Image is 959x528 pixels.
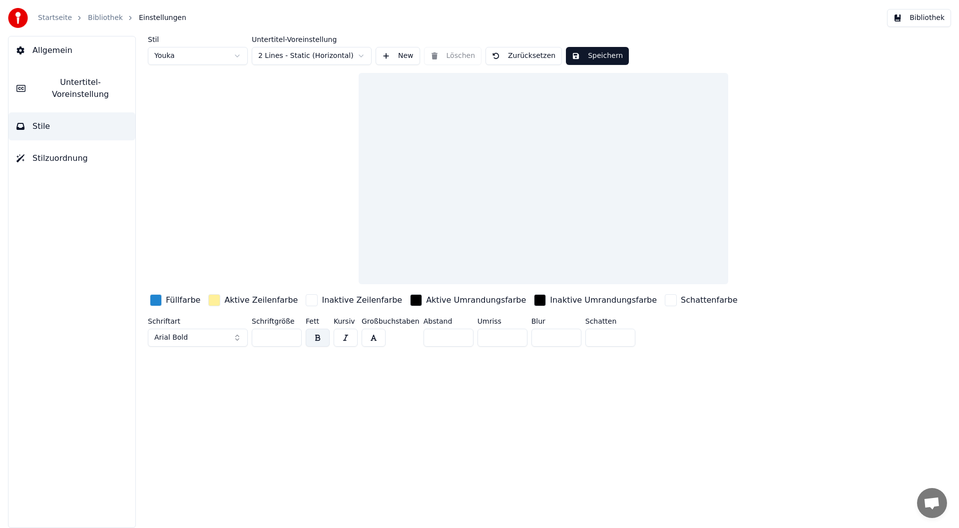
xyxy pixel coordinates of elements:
[8,8,28,28] img: youka
[887,9,951,27] button: Bibliothek
[478,318,527,325] label: Umriss
[532,292,659,308] button: Inaktive Umrandungsfarbe
[8,112,135,140] button: Stile
[148,318,248,325] label: Schriftart
[550,294,657,306] div: Inaktive Umrandungsfarbe
[38,13,72,23] a: Startseite
[917,488,947,518] div: Chat öffnen
[38,13,186,23] nav: breadcrumb
[424,318,474,325] label: Abstand
[485,47,562,65] button: Zurücksetzen
[306,318,330,325] label: Fett
[663,292,739,308] button: Schattenfarbe
[154,333,188,343] span: Arial Bold
[206,292,300,308] button: Aktive Zeilenfarbe
[8,68,135,108] button: Untertitel-Voreinstellung
[224,294,298,306] div: Aktive Zeilenfarbe
[585,318,635,325] label: Schatten
[362,318,420,325] label: Großbuchstaben
[304,292,404,308] button: Inaktive Zeilenfarbe
[32,152,88,164] span: Stilzuordnung
[334,318,358,325] label: Kursiv
[8,144,135,172] button: Stilzuordnung
[566,47,629,65] button: Speichern
[531,318,581,325] label: Blur
[408,292,528,308] button: Aktive Umrandungsfarbe
[148,292,202,308] button: Füllfarbe
[8,36,135,64] button: Allgemein
[166,294,200,306] div: Füllfarbe
[148,36,248,43] label: Stil
[681,294,737,306] div: Schattenfarbe
[33,76,127,100] span: Untertitel-Voreinstellung
[32,44,72,56] span: Allgemein
[139,13,186,23] span: Einstellungen
[252,318,302,325] label: Schriftgröße
[376,47,420,65] button: New
[426,294,526,306] div: Aktive Umrandungsfarbe
[88,13,123,23] a: Bibliothek
[32,120,50,132] span: Stile
[252,36,372,43] label: Untertitel-Voreinstellung
[322,294,402,306] div: Inaktive Zeilenfarbe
